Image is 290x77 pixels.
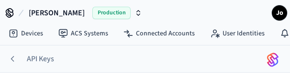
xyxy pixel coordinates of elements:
[17,53,54,65] span: API Keys
[272,5,287,21] button: Jo
[51,25,116,42] a: ACS Systems
[116,25,202,42] a: Connected Accounts
[273,6,286,20] span: Jo
[29,7,85,19] span: [PERSON_NAME]
[267,52,279,67] img: SeamLogoGradient.69752ec5.svg
[92,7,131,19] span: Production
[1,25,51,42] a: Devices
[202,25,272,42] a: User Identities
